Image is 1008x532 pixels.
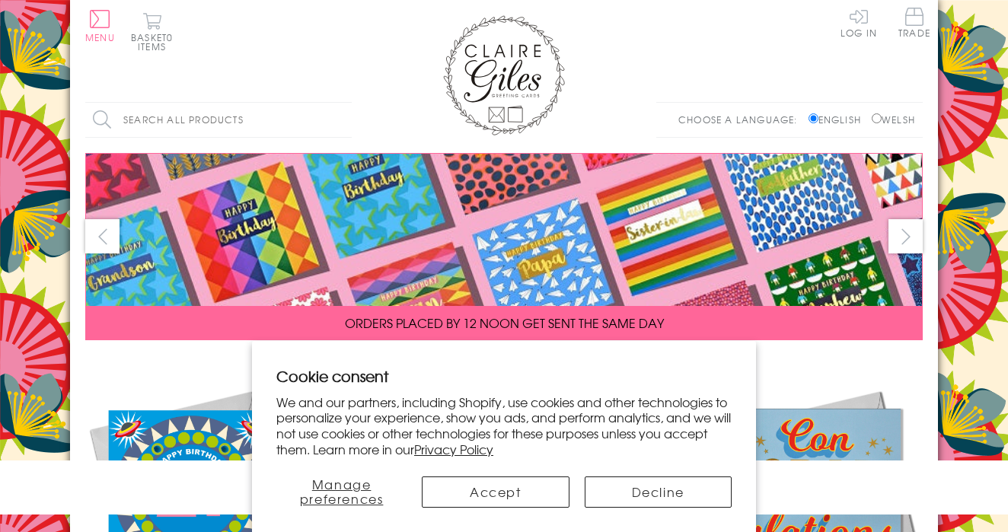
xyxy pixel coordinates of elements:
[872,113,915,126] label: Welsh
[85,352,923,375] div: Carousel Pagination
[345,314,664,332] span: ORDERS PLACED BY 12 NOON GET SENT THE SAME DAY
[678,113,805,126] p: Choose a language:
[276,476,407,508] button: Manage preferences
[276,365,732,387] h2: Cookie consent
[414,440,493,458] a: Privacy Policy
[138,30,173,53] span: 0 items
[300,475,384,508] span: Manage preferences
[422,476,569,508] button: Accept
[585,476,732,508] button: Decline
[85,30,115,44] span: Menu
[809,113,818,123] input: English
[85,219,120,253] button: prev
[888,219,923,253] button: next
[872,113,882,123] input: Welsh
[85,103,352,137] input: Search all products
[841,8,877,37] a: Log In
[898,8,930,40] a: Trade
[276,394,732,457] p: We and our partners, including Shopify, use cookies and other technologies to personalize your ex...
[443,15,565,135] img: Claire Giles Greetings Cards
[131,12,173,51] button: Basket0 items
[898,8,930,37] span: Trade
[85,10,115,42] button: Menu
[809,113,869,126] label: English
[337,103,352,137] input: Search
